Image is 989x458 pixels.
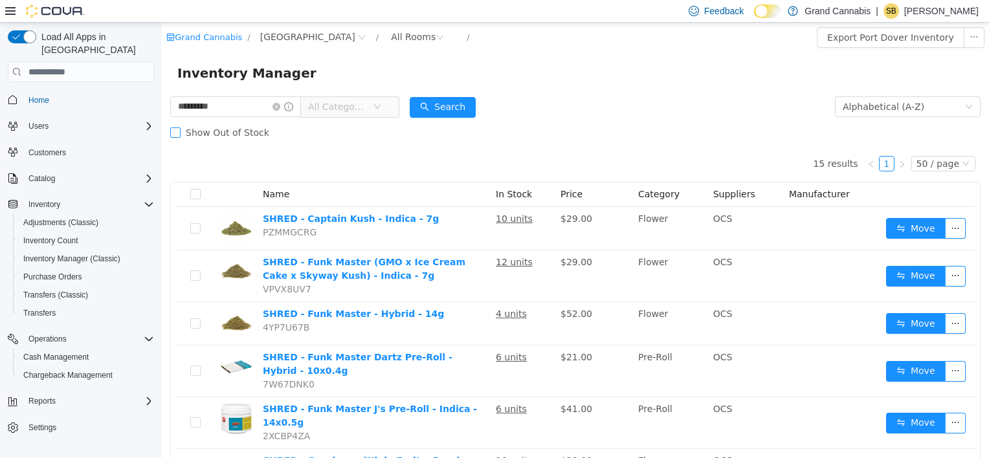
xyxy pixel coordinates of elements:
span: Reports [23,393,154,409]
span: Transfers [23,308,56,318]
a: icon: shopGrand Cannabis [5,10,80,19]
a: SHRED - Funk Master (GMO x Ice Cream Cake x Skyway Kush) - Indica - 7g [101,234,304,258]
button: Reports [3,392,159,410]
input: Dark Mode [754,5,781,18]
u: 6 units [334,381,365,391]
span: $29.00 [399,234,430,245]
a: SHRED - Funk Master - Hybrid - 14g [101,286,282,296]
button: icon: swapMove [724,338,784,359]
span: Catalog [28,173,55,184]
button: Catalog [3,169,159,188]
button: Transfers [13,304,159,322]
button: icon: swapMove [724,243,784,264]
span: Port Dover [98,7,194,21]
button: Export Port Dover Inventory [655,5,803,25]
img: Cova [26,5,84,17]
span: Load All Apps in [GEOGRAPHIC_DATA] [36,30,154,56]
img: SHRED - Funk Master (GMO x Ice Cream Cake x Skyway Kush) - Indica - 7g hero shot [58,233,91,265]
span: Purchase Orders [23,272,82,282]
u: 6 units [334,329,365,340]
a: Transfers (Classic) [18,287,93,303]
u: 10 units [334,191,371,201]
a: Cash Management [18,349,94,365]
li: 15 results [651,133,696,149]
a: Home [23,93,54,108]
span: Manufacturer [627,166,688,177]
span: Inventory Manager [16,40,162,61]
div: Samantha Bailey [883,3,899,19]
li: Previous Page [702,133,717,149]
button: Chargeback Management [13,366,159,384]
button: Inventory Count [13,232,159,250]
a: SHRED - Captain Kush - Indica - 7g [101,191,277,201]
span: Transfers (Classic) [23,290,88,300]
span: Chargeback Management [18,367,154,383]
span: OCS [551,381,571,391]
span: Price [399,166,421,177]
span: / [214,10,217,19]
span: Purchase Orders [18,269,154,285]
button: icon: ellipsis [783,243,804,264]
span: Inventory [23,197,154,212]
div: Alphabetical (A-Z) [681,74,762,94]
span: Users [23,118,154,134]
u: 4 units [334,286,365,296]
span: OCS [551,286,571,296]
span: Operations [23,331,154,347]
span: Inventory Manager (Classic) [23,254,120,264]
span: 4YP7U67B [101,300,148,310]
i: icon: shop [5,10,13,19]
td: Flower [471,184,546,228]
img: SHRED - Funk Master - Hybrid - 14g hero shot [58,285,91,317]
span: OCS [551,329,571,340]
span: Inventory Count [18,233,154,248]
span: In Stock [334,166,370,177]
span: Show Out of Stock [19,105,113,115]
a: 1 [718,134,732,148]
td: Pre-Roll [471,323,546,375]
button: Inventory [3,195,159,213]
i: icon: close-circle [111,80,118,88]
a: Adjustments (Classic) [18,215,104,230]
span: All Categories [146,78,205,91]
img: SHRED - Funk Master Dartz Pre-Roll - Hybrid - 10x0.4g hero shot [58,328,91,360]
td: Flower [471,279,546,323]
img: SHRED - Funk Master J's Pre-Roll - Indica - 14x0.5g hero shot [58,380,91,412]
p: Grand Cannabis [805,3,871,19]
span: Transfers [18,305,154,321]
span: Feedback [704,5,744,17]
button: icon: ellipsis [783,338,804,359]
div: All Rooms [229,5,274,24]
span: Settings [23,419,154,435]
i: icon: right [737,138,744,146]
td: Pre-Roll [471,375,546,426]
span: Category [476,166,518,177]
u: 12 units [334,234,371,245]
span: OCS [551,234,571,245]
i: icon: down [800,137,808,146]
button: Home [3,90,159,109]
span: $21.00 [399,329,430,340]
a: Customers [23,145,71,160]
a: SHRED - Gnarberry (Ninja Fruit x Purple Terps x Black Cherry Punch) - Indica - 7g [101,433,308,457]
i: icon: info-circle [122,80,131,89]
span: Home [28,95,49,105]
a: Purchase Orders [18,269,87,285]
span: Name [101,166,128,177]
a: Transfers [18,305,61,321]
span: Inventory [28,199,60,210]
button: icon: ellipsis [783,195,804,216]
button: icon: searchSearch [248,74,314,95]
button: Catalog [23,171,60,186]
span: OCS [551,433,571,443]
button: Customers [3,143,159,162]
button: Adjustments (Classic) [13,213,159,232]
button: icon: ellipsis [802,5,823,25]
span: Customers [23,144,154,160]
button: Operations [23,331,72,347]
span: Operations [28,334,67,344]
li: Next Page [733,133,748,149]
u: 10 units [334,433,371,443]
span: 7W67DNK0 [101,356,153,367]
p: [PERSON_NAME] [904,3,979,19]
